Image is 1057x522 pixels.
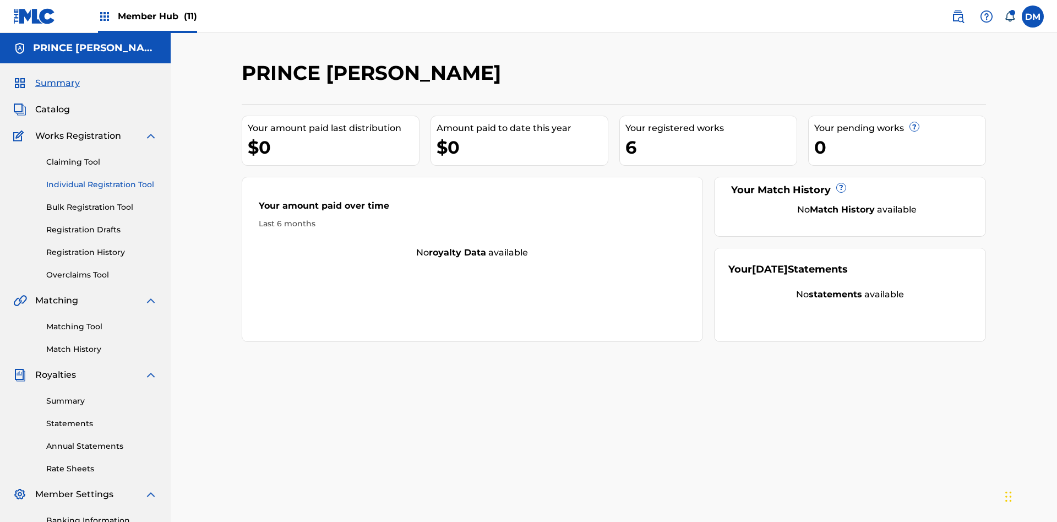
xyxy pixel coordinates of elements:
[46,179,157,191] a: Individual Registration Tool
[144,488,157,501] img: expand
[144,129,157,143] img: expand
[980,10,993,23] img: help
[1004,11,1015,22] div: Notifications
[46,269,157,281] a: Overclaims Tool
[13,42,26,55] img: Accounts
[976,6,998,28] div: Help
[46,395,157,407] a: Summary
[1002,469,1057,522] iframe: Chat Widget
[13,103,26,116] img: Catalog
[809,289,862,300] strong: statements
[13,294,27,307] img: Matching
[118,10,197,23] span: Member Hub
[35,129,121,143] span: Works Registration
[46,344,157,355] a: Match History
[429,247,486,258] strong: royalty data
[728,262,848,277] div: Your Statements
[46,156,157,168] a: Claiming Tool
[144,368,157,382] img: expand
[242,246,702,259] div: No available
[810,204,875,215] strong: Match History
[13,488,26,501] img: Member Settings
[910,122,919,131] span: ?
[742,203,972,216] div: No available
[951,10,965,23] img: search
[13,129,28,143] img: Works Registration
[35,77,80,90] span: Summary
[184,11,197,21] span: (11)
[35,488,113,501] span: Member Settings
[13,77,80,90] a: SummarySummary
[46,321,157,333] a: Matching Tool
[437,122,608,135] div: Amount paid to date this year
[46,418,157,429] a: Statements
[144,294,157,307] img: expand
[625,122,797,135] div: Your registered works
[46,463,157,475] a: Rate Sheets
[437,135,608,160] div: $0
[837,183,846,192] span: ?
[752,263,788,275] span: [DATE]
[242,61,506,85] h2: PRINCE [PERSON_NAME]
[35,294,78,307] span: Matching
[35,368,76,382] span: Royalties
[46,441,157,452] a: Annual Statements
[13,103,70,116] a: CatalogCatalog
[98,10,111,23] img: Top Rightsholders
[248,135,419,160] div: $0
[814,122,985,135] div: Your pending works
[814,135,985,160] div: 0
[13,77,26,90] img: Summary
[259,218,686,230] div: Last 6 months
[625,135,797,160] div: 6
[1022,6,1044,28] div: User Menu
[13,368,26,382] img: Royalties
[35,103,70,116] span: Catalog
[1005,480,1012,513] div: Drag
[259,199,686,218] div: Your amount paid over time
[947,6,969,28] a: Public Search
[46,202,157,213] a: Bulk Registration Tool
[46,247,157,258] a: Registration History
[13,8,56,24] img: MLC Logo
[248,122,419,135] div: Your amount paid last distribution
[728,183,972,198] div: Your Match History
[46,224,157,236] a: Registration Drafts
[728,288,972,301] div: No available
[33,42,157,55] h5: PRINCE MCTESTERSON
